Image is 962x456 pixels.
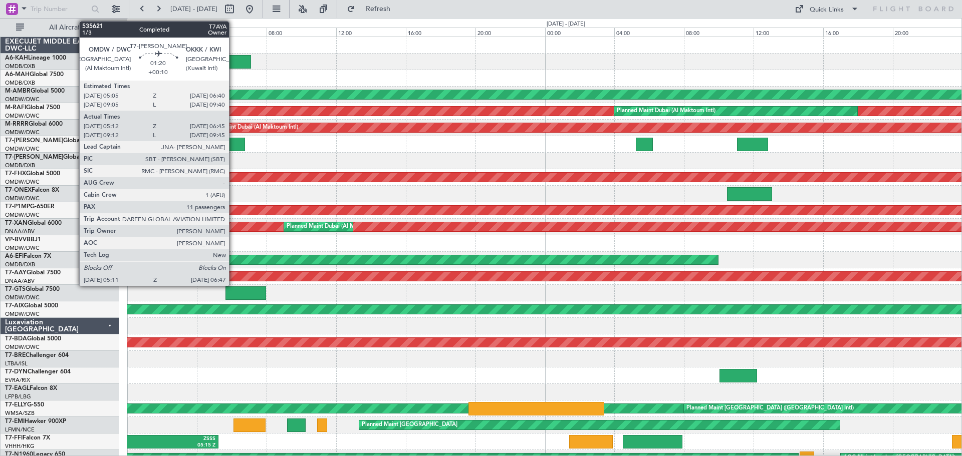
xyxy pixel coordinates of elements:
a: OMDW/DWC [5,310,40,318]
a: A6-MAHGlobal 7500 [5,72,64,78]
span: A6-KAH [5,55,28,61]
span: T7-ELLY [5,402,27,408]
div: 04:00 [197,28,267,37]
a: OMDW/DWC [5,294,40,301]
a: OMDW/DWC [5,145,40,153]
button: Refresh [342,1,402,17]
a: LTBA/ISL [5,360,28,367]
a: OMDW/DWC [5,96,40,103]
div: Planned Maint [GEOGRAPHIC_DATA] ([GEOGRAPHIC_DATA] Intl) [686,401,854,416]
a: T7-BREChallenger 604 [5,352,69,358]
a: T7-DYNChallenger 604 [5,369,71,375]
a: T7-ELLYG-550 [5,402,44,408]
span: T7-XAN [5,220,28,226]
span: All Aircraft [26,24,106,31]
span: T7-AAY [5,270,27,276]
span: T7-BRE [5,352,26,358]
a: T7-ONEXFalcon 8X [5,187,59,193]
div: [DATE] - [DATE] [547,20,585,29]
div: [DATE] - [DATE] [129,20,167,29]
a: A6-EFIFalcon 7X [5,253,51,259]
span: A6-MAH [5,72,30,78]
span: A6-EFI [5,253,24,259]
span: T7-EAGL [5,385,30,391]
a: OMDW/DWC [5,211,40,219]
span: T7-BDA [5,336,27,342]
a: T7-[PERSON_NAME]Global 7500 [5,138,97,144]
span: [DATE] - [DATE] [170,5,217,14]
span: T7-EMI [5,418,25,424]
a: M-AMBRGlobal 5000 [5,88,65,94]
a: OMDB/DXB [5,162,35,169]
button: Quick Links [790,1,864,17]
span: T7-DYN [5,369,28,375]
a: T7-FFIFalcon 7X [5,435,50,441]
div: Planned Maint [GEOGRAPHIC_DATA] [362,417,457,432]
button: All Aircraft [11,20,109,36]
div: 08:00 [267,28,336,37]
a: VHHH/HKG [5,442,35,450]
a: T7-EAGLFalcon 8X [5,385,57,391]
div: ZSSS [117,435,215,442]
a: EVRA/RIX [5,376,30,384]
span: M-RAFI [5,105,26,111]
a: OMDW/DWC [5,112,40,120]
a: OMDW/DWC [5,244,40,252]
a: LFPB/LBG [5,393,31,400]
span: T7-[PERSON_NAME] [5,138,63,144]
a: T7-AAYGlobal 7500 [5,270,61,276]
a: M-RAFIGlobal 7500 [5,105,60,111]
a: DNAA/ABV [5,277,35,285]
span: T7-FFI [5,435,23,441]
span: T7-GTS [5,286,26,292]
div: 00:00 [545,28,615,37]
div: 16:00 [406,28,475,37]
span: M-AMBR [5,88,31,94]
a: T7-EMIHawker 900XP [5,418,66,424]
a: T7-[PERSON_NAME]Global 6000 [5,154,97,160]
a: WMSA/SZB [5,409,35,417]
a: OMDW/DWC [5,129,40,136]
div: 04:00 [614,28,684,37]
a: OMDB/DXB [5,79,35,87]
a: OMDW/DWC [5,178,40,186]
div: 00:00 [127,28,197,37]
a: OMDW/DWC [5,343,40,351]
input: Trip Number [31,2,88,17]
div: Quick Links [810,5,844,15]
a: LFMN/NCE [5,426,35,433]
a: T7-XANGlobal 6000 [5,220,62,226]
a: M-RRRRGlobal 6000 [5,121,63,127]
div: 16:00 [823,28,893,37]
a: VP-BVVBBJ1 [5,237,41,243]
a: T7-AIXGlobal 5000 [5,303,58,309]
span: M-RRRR [5,121,29,127]
div: 08:00 [684,28,754,37]
div: Planned Maint Dubai (Al Maktoum Intl) [617,104,715,119]
div: Planned Maint Dubai (Al Maktoum Intl) [199,120,298,135]
span: VP-BVV [5,237,27,243]
div: 05:15 Z [117,442,215,449]
a: OMDB/DXB [5,63,35,70]
span: T7-FHX [5,171,26,177]
a: T7-P1MPG-650ER [5,204,55,210]
span: Refresh [357,6,399,13]
div: Planned Maint Dubai (Al Maktoum Intl) [287,219,385,234]
span: T7-AIX [5,303,24,309]
div: 20:00 [475,28,545,37]
a: T7-FHXGlobal 5000 [5,171,60,177]
a: A6-KAHLineage 1000 [5,55,66,61]
span: T7-ONEX [5,187,32,193]
div: 12:00 [336,28,406,37]
span: T7-P1MP [5,204,30,210]
a: T7-GTSGlobal 7500 [5,286,60,292]
a: OMDB/DXB [5,261,35,268]
a: DNAA/ABV [5,228,35,235]
div: 12:00 [754,28,823,37]
a: T7-BDAGlobal 5000 [5,336,61,342]
span: T7-[PERSON_NAME] [5,154,63,160]
a: OMDW/DWC [5,195,40,202]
